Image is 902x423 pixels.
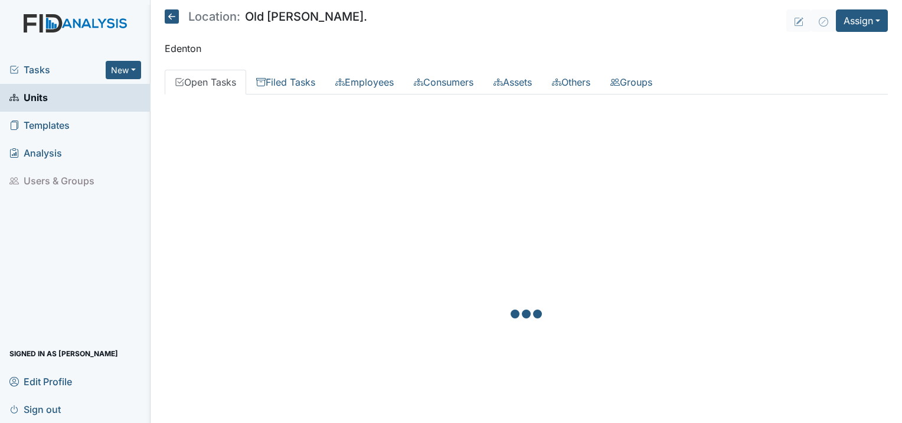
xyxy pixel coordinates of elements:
span: Units [9,89,48,107]
button: Assign [836,9,888,32]
span: Location: [188,11,240,22]
h5: Old [PERSON_NAME]. [165,9,367,24]
span: Sign out [9,400,61,418]
a: Filed Tasks [246,70,325,95]
a: Consumers [404,70,483,95]
a: Employees [325,70,404,95]
a: Tasks [9,63,106,77]
span: Analysis [9,144,62,162]
span: Templates [9,116,70,135]
a: Others [542,70,600,95]
button: New [106,61,141,79]
span: Edit Profile [9,372,72,391]
a: Groups [600,70,662,95]
a: Open Tasks [165,70,246,95]
p: Edenton [165,41,888,56]
span: Signed in as [PERSON_NAME] [9,344,118,363]
a: Assets [483,70,542,95]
